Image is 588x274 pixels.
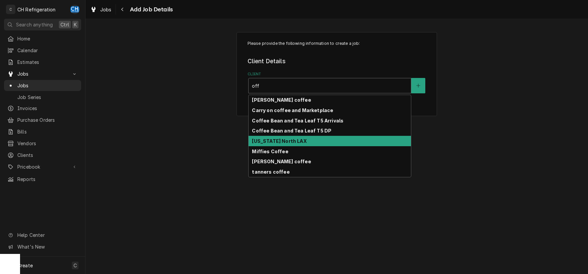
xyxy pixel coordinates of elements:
span: What's New [17,243,77,250]
span: Clients [17,152,78,159]
strong: Coffee Bean and Tea Leaf T5 Arrivals [252,118,343,123]
span: Job Series [17,94,78,101]
strong: [PERSON_NAME] coffee [252,159,311,164]
a: Calendar [4,45,81,56]
a: Go to What's New [4,241,81,252]
div: CH [70,5,80,14]
strong: [US_STATE] North LAX [252,138,306,144]
button: Create New Client [411,78,425,93]
span: Home [17,35,78,42]
div: C [6,5,15,14]
div: CH Refrigeration [17,6,56,13]
span: Create [17,263,33,268]
span: Calendar [17,47,78,54]
a: Bills [4,126,81,137]
a: Purchase Orders [4,114,81,125]
span: Vendors [17,140,78,147]
span: K [74,21,77,28]
strong: Carry on coffee and Marketplace [252,107,333,113]
strong: Coffee Bean and Tea Leaf T5 DP [252,128,331,133]
a: Estimates [4,57,81,68]
span: Add Job Details [128,5,173,14]
span: Jobs [17,70,68,77]
p: Please provide the following information to create a job: [248,40,426,47]
strong: Miffies Coffee [252,149,288,154]
strong: tanners coffee [252,169,289,175]
div: Job Create/Update [237,32,437,116]
span: Bills [17,128,78,135]
div: Client [248,72,426,93]
div: Job Create/Update Form [248,40,426,93]
a: Clients [4,150,81,161]
a: Go to Pricebook [4,161,81,172]
span: Jobs [17,82,78,89]
span: C [73,262,77,269]
a: Reports [4,174,81,185]
span: Invoices [17,105,78,112]
legend: Client Details [248,57,426,66]
span: Pricebook [17,163,68,170]
a: Jobs [88,4,114,15]
span: Ctrl [60,21,69,28]
a: Invoices [4,103,81,114]
span: Estimates [17,59,78,66]
label: Client [248,72,426,77]
span: Purchase Orders [17,116,78,123]
button: Navigate back [117,4,128,15]
span: Jobs [100,6,112,13]
a: Vendors [4,138,81,149]
a: Job Series [4,92,81,103]
span: Search anything [16,21,53,28]
span: Reports [17,176,78,183]
a: Go to Jobs [4,68,81,79]
strong: [PERSON_NAME] coffee [252,97,311,103]
a: Home [4,33,81,44]
a: Go to Help Center [4,230,81,241]
div: Chris Hiraga's Avatar [70,5,80,14]
button: Search anythingCtrlK [4,19,81,30]
a: Jobs [4,80,81,91]
span: Help Center [17,232,77,239]
svg: Create New Client [416,83,420,88]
